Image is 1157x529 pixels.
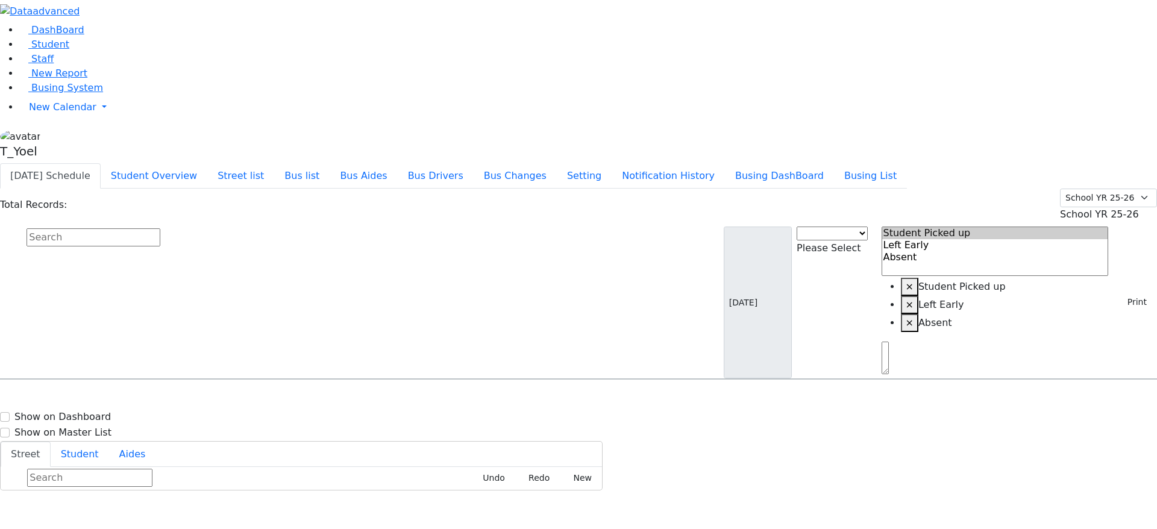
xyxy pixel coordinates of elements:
button: Bus Drivers [398,163,474,189]
span: Busing System [31,82,103,93]
span: Student [31,39,69,50]
span: New Report [31,67,87,79]
button: Undo [469,469,510,487]
button: Bus Aides [330,163,397,189]
option: Student Picked up [882,227,1108,239]
span: Please Select [797,242,861,254]
span: Left Early [918,299,964,310]
span: Absent [918,317,952,328]
button: Busing List [834,163,907,189]
button: Notification History [612,163,725,189]
li: Absent [901,314,1109,332]
button: Busing DashBoard [725,163,834,189]
button: Print [1113,293,1152,311]
button: Aides [109,442,156,467]
li: Left Early [901,296,1109,314]
span: School YR 25-26 [1060,208,1139,220]
label: Show on Master List [14,425,111,440]
button: Street [1,442,51,467]
span: Student Picked up [918,281,1006,292]
span: × [906,281,914,292]
span: × [906,317,914,328]
span: DashBoard [31,24,84,36]
button: Bus list [274,163,330,189]
a: DashBoard [19,24,84,36]
label: Show on Dashboard [14,410,111,424]
textarea: Search [882,342,889,374]
input: Search [27,228,160,246]
a: Staff [19,53,54,64]
button: Redo [515,469,555,487]
a: New Calendar [19,95,1157,119]
span: New Calendar [29,101,96,113]
div: Street [1,467,602,490]
select: Default select example [1060,189,1157,207]
button: Remove item [901,296,918,314]
button: Bus Changes [474,163,557,189]
button: Student [51,442,109,467]
li: Student Picked up [901,278,1109,296]
button: New [560,469,597,487]
button: Street list [207,163,274,189]
a: Busing System [19,82,103,93]
button: Remove item [901,278,918,296]
button: Setting [557,163,612,189]
button: Remove item [901,314,918,332]
a: New Report [19,67,87,79]
span: Staff [31,53,54,64]
option: Absent [882,251,1108,263]
input: Search [27,469,152,487]
button: Student Overview [101,163,207,189]
option: Left Early [882,239,1108,251]
a: Student [19,39,69,50]
span: × [906,299,914,310]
